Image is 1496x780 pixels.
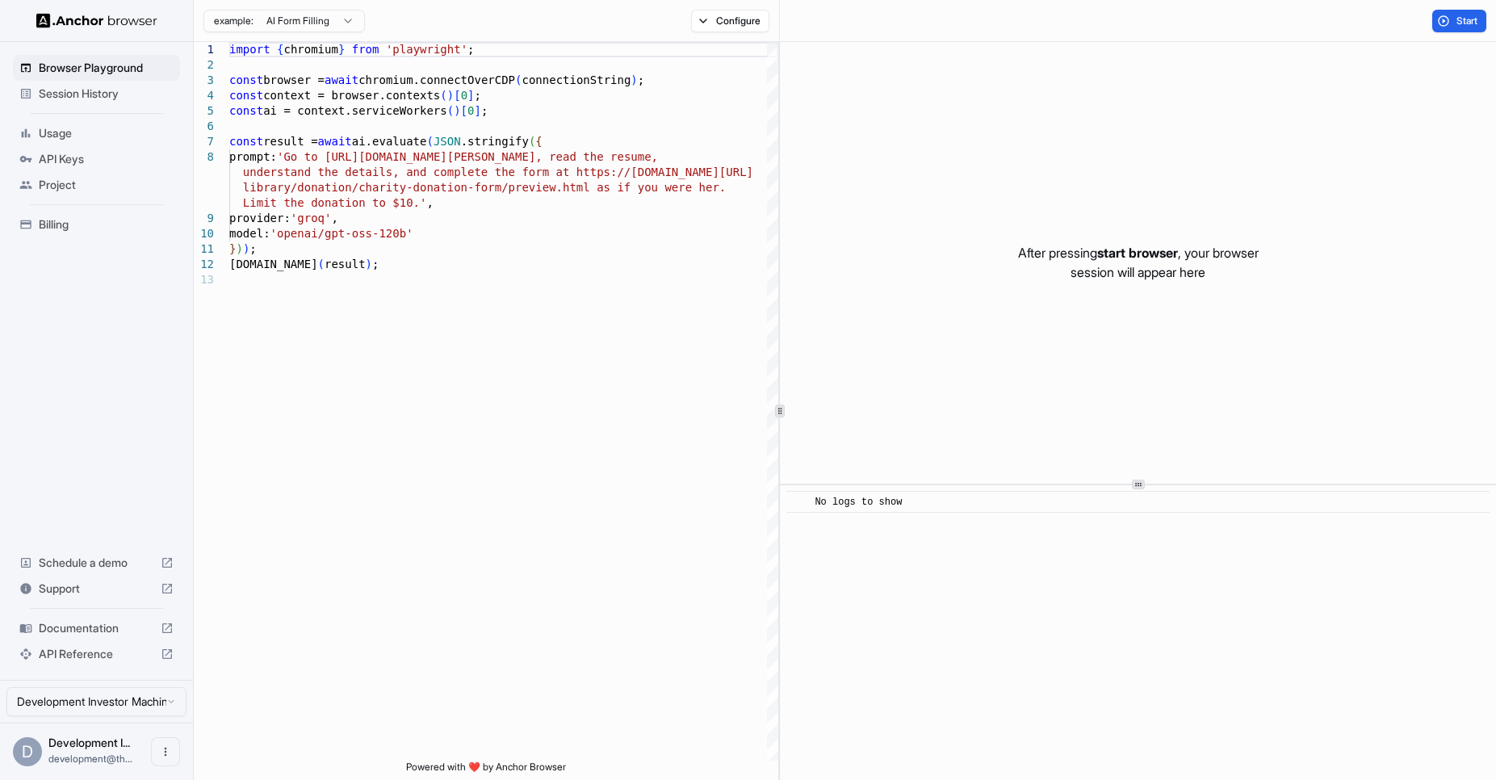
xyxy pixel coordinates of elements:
[39,555,154,571] span: Schedule a demo
[467,104,474,117] span: 0
[372,258,379,270] span: ;
[229,212,291,224] span: provider:
[325,73,358,86] span: await
[1097,245,1178,261] span: start browser
[13,212,180,237] div: Billing
[194,103,214,119] div: 5
[318,135,352,148] span: await
[229,227,270,240] span: model:
[475,89,481,102] span: ;
[194,42,214,57] div: 1
[447,104,454,117] span: (
[277,150,563,163] span: 'Go to [URL][DOMAIN_NAME][PERSON_NAME], re
[48,753,132,765] span: development@theinvestormachine.com
[454,89,460,102] span: [
[229,150,277,163] span: prompt:
[151,737,180,766] button: Open menu
[229,258,318,270] span: [DOMAIN_NAME]
[434,135,461,148] span: JSON
[515,73,522,86] span: (
[263,104,447,117] span: ai = context.serviceWorkers
[583,181,726,194] span: l as if you were her.
[229,135,263,148] span: const
[13,55,180,81] div: Browser Playground
[583,166,753,178] span: ttps://[DOMAIN_NAME][URL]
[406,761,566,780] span: Powered with ❤️ by Anchor Browser
[194,149,214,165] div: 8
[529,135,535,148] span: (
[39,60,174,76] span: Browser Playground
[194,257,214,272] div: 12
[1018,243,1259,282] p: After pressing , your browser session will appear here
[386,43,467,56] span: 'playwright'
[194,119,214,134] div: 6
[461,135,529,148] span: .stringify
[13,641,180,667] div: API Reference
[467,43,474,56] span: ;
[214,15,254,27] span: example:
[13,550,180,576] div: Schedule a demo
[13,172,180,198] div: Project
[563,150,658,163] span: ad the resume,
[318,258,325,270] span: (
[13,615,180,641] div: Documentation
[249,242,256,255] span: ;
[277,43,283,56] span: {
[522,73,631,86] span: connectionString
[36,13,157,28] img: Anchor Logo
[338,43,345,56] span: }
[194,134,214,149] div: 7
[229,242,236,255] span: }
[535,135,542,148] span: {
[194,211,214,226] div: 9
[243,196,427,209] span: Limit the donation to $10.'
[13,576,180,602] div: Support
[358,73,515,86] span: chromium.connectOverCDP
[283,43,337,56] span: chromium
[263,89,440,102] span: context = browser.contexts
[291,212,332,224] span: 'groq'
[48,736,130,749] span: Development Investor Machine
[270,227,413,240] span: 'openai/gpt-oss-120b'
[194,57,214,73] div: 2
[229,89,263,102] span: const
[194,241,214,257] div: 11
[243,242,249,255] span: )
[426,196,433,209] span: ,
[39,151,174,167] span: API Keys
[352,43,379,56] span: from
[426,135,433,148] span: (
[194,226,214,241] div: 10
[263,135,317,148] span: result =
[39,86,174,102] span: Session History
[13,737,42,766] div: D
[263,73,325,86] span: browser =
[229,73,263,86] span: const
[39,216,174,233] span: Billing
[461,104,467,117] span: [
[1432,10,1486,32] button: Start
[794,494,802,510] span: ​
[631,73,637,86] span: )
[39,581,154,597] span: Support
[331,212,337,224] span: ,
[440,89,446,102] span: (
[447,89,454,102] span: )
[461,89,467,102] span: 0
[815,497,902,508] span: No logs to show
[39,646,154,662] span: API Reference
[691,10,769,32] button: Configure
[243,181,583,194] span: library/donation/charity-donation-form/preview.htm
[474,104,480,117] span: ]
[194,272,214,287] div: 13
[366,258,372,270] span: )
[236,242,242,255] span: )
[229,104,263,117] span: const
[39,125,174,141] span: Usage
[467,89,474,102] span: ]
[243,166,583,178] span: understand the details, and complete the form at h
[481,104,488,117] span: ;
[13,81,180,107] div: Session History
[454,104,460,117] span: )
[352,135,427,148] span: ai.evaluate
